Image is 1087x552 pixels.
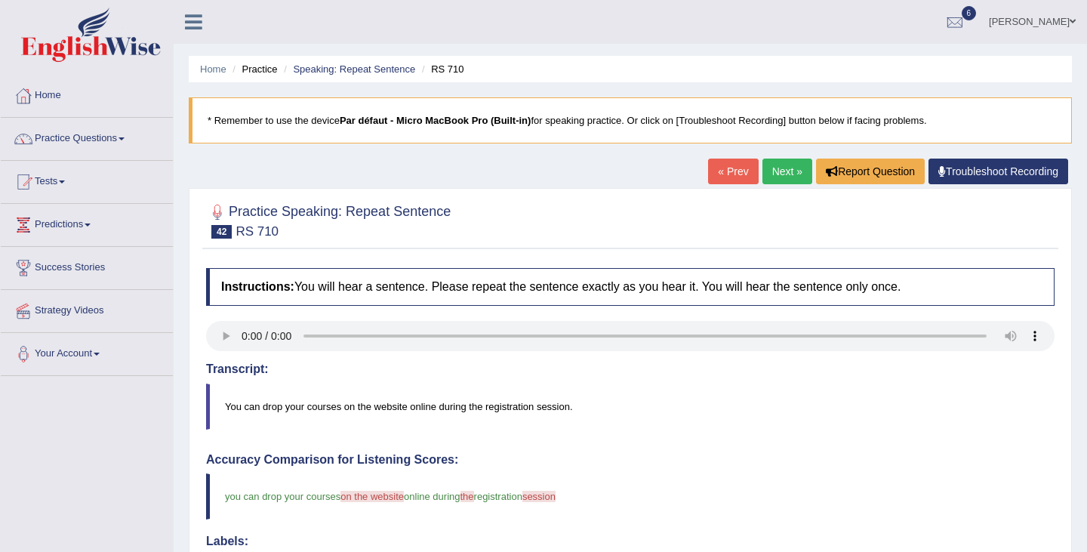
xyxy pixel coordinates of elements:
blockquote: You can drop your courses on the website online during the registration session. [206,384,1055,430]
li: RS 710 [418,62,464,76]
h2: Practice Speaking: Repeat Sentence [206,201,451,239]
a: Troubleshoot Recording [928,159,1068,184]
h4: Labels: [206,535,1055,548]
button: Report Question [816,159,925,184]
a: Predictions [1,204,173,242]
a: Home [1,75,173,113]
a: Speaking: Repeat Sentence [293,63,415,75]
a: Next » [762,159,812,184]
span: 42 [211,225,232,239]
li: Practice [229,62,277,76]
a: Home [200,63,226,75]
span: on the website [340,491,404,502]
a: Strategy Videos [1,290,173,328]
span: 6 [962,6,977,20]
span: you can drop your courses [225,491,340,502]
h4: Transcript: [206,362,1055,376]
span: the [460,491,474,502]
a: Practice Questions [1,118,173,156]
span: registration [474,491,522,502]
h4: Accuracy Comparison for Listening Scores: [206,453,1055,467]
span: online during [404,491,460,502]
h4: You will hear a sentence. Please repeat the sentence exactly as you hear it. You will hear the se... [206,268,1055,306]
a: Success Stories [1,247,173,285]
b: Par défaut - Micro MacBook Pro (Built-in) [340,115,531,126]
a: « Prev [708,159,758,184]
a: Your Account [1,333,173,371]
a: Tests [1,161,173,199]
span: session [522,491,556,502]
b: Instructions: [221,280,294,293]
blockquote: * Remember to use the device for speaking practice. Or click on [Troubleshoot Recording] button b... [189,97,1072,143]
small: RS 710 [236,224,279,239]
